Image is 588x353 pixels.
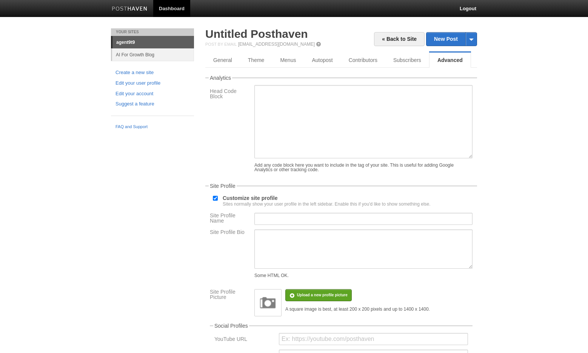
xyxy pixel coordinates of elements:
[285,307,430,311] div: A square image is best, at least 200 x 200 pixels and up to 1400 x 1400.
[112,36,194,48] a: agent9t9
[297,293,348,297] span: Upload a new profile picture
[385,53,429,68] a: Subscribers
[210,229,250,237] label: Site Profile Bio
[115,124,189,130] a: FAQ and Support
[210,213,250,225] label: Site Profile Name
[210,289,250,302] label: Site Profile Picture
[115,79,189,87] a: Edit your user profile
[272,53,304,68] a: Menus
[238,42,315,47] a: [EMAIL_ADDRESS][DOMAIN_NAME]
[205,28,308,40] a: Untitled Posthaven
[254,163,473,172] div: Add any code block here you want to include in the tag of your site. This is useful for adding Go...
[374,32,425,46] a: « Back to Site
[213,323,249,328] legend: Social Profiles
[112,6,148,12] img: Posthaven-bar
[279,333,468,345] input: Ex: https://youtube.com/posthaven
[257,291,279,314] img: image.png
[341,53,385,68] a: Contributors
[304,53,340,68] a: Autopost
[429,53,471,68] a: Advanced
[115,100,189,108] a: Suggest a feature
[223,195,431,206] label: Customize site profile
[223,202,431,206] div: Sites normally show your user profile in the left sidebar. Enable this if you'd like to show some...
[205,42,237,46] span: Post by Email
[209,183,237,189] legend: Site Profile
[254,273,473,278] div: Some HTML OK.
[214,336,274,344] label: YouTube URL
[111,28,194,36] li: Your Sites
[115,90,189,98] a: Edit your account
[209,75,232,81] legend: Analytics
[210,88,250,101] label: Head Code Block
[112,48,194,61] a: AI For Growth Blog
[115,69,189,77] a: Create a new site
[426,33,477,46] a: New Post
[205,53,240,68] a: General
[240,53,272,68] a: Theme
